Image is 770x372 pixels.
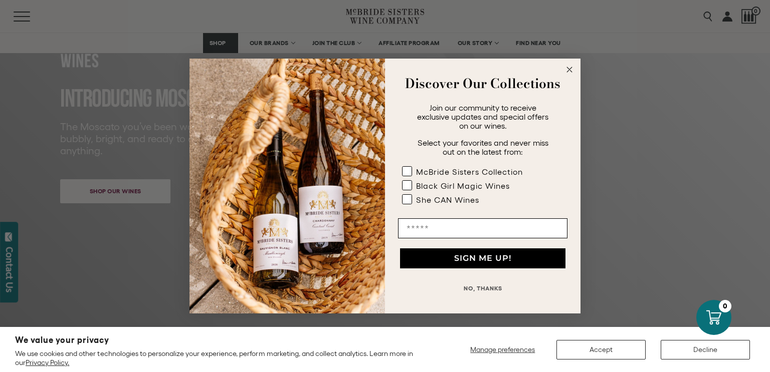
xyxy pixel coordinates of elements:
div: Black Girl Magic Wines [416,181,510,190]
a: Privacy Policy. [26,358,69,366]
img: 42653730-7e35-4af7-a99d-12bf478283cf.jpeg [189,59,385,313]
span: Manage preferences [470,345,535,353]
span: Join our community to receive exclusive updates and special offers on our wines. [417,103,548,130]
div: McBride Sisters Collection [416,167,523,176]
div: She CAN Wines [416,195,479,204]
button: Close dialog [563,64,575,76]
h2: We value your privacy [15,336,427,344]
button: Accept [556,340,646,359]
div: 0 [719,300,731,312]
button: Decline [661,340,750,359]
input: Email [398,218,567,238]
button: Manage preferences [464,340,541,359]
p: We use cookies and other technologies to personalize your experience, perform marketing, and coll... [15,349,427,367]
span: Select your favorites and never miss out on the latest from: [418,138,548,156]
button: NO, THANKS [398,278,567,298]
strong: Discover Our Collections [405,74,560,93]
button: SIGN ME UP! [400,248,565,268]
